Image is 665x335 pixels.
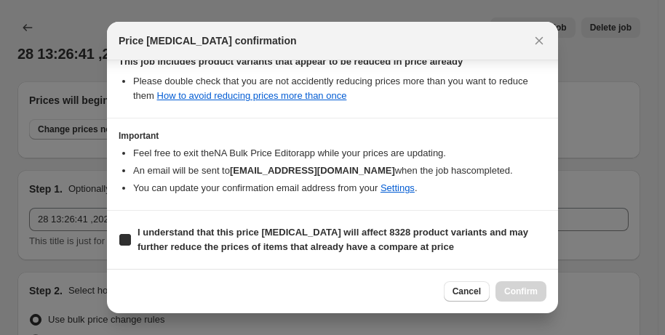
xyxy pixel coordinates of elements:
h3: Important [119,130,546,142]
li: Feel free to exit the NA Bulk Price Editor app while your prices are updating. [133,146,546,161]
li: An email will be sent to when the job has completed . [133,164,546,178]
span: Price [MEDICAL_DATA] confirmation [119,33,297,48]
a: How to avoid reducing prices more than once [157,90,347,101]
button: Cancel [444,281,490,302]
li: You can update your confirmation email address from your . [133,181,546,195]
span: Cancel [453,286,481,297]
a: Settings [381,182,415,193]
b: This job includes product variants that appear to be reduced in price already [119,56,463,67]
b: [EMAIL_ADDRESS][DOMAIN_NAME] [230,165,395,176]
button: Close [529,31,549,51]
b: I understand that this price [MEDICAL_DATA] will affect 8328 product variants and may further red... [138,227,528,252]
li: Please double check that you are not accidently reducing prices more than you want to reduce them [133,74,546,103]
